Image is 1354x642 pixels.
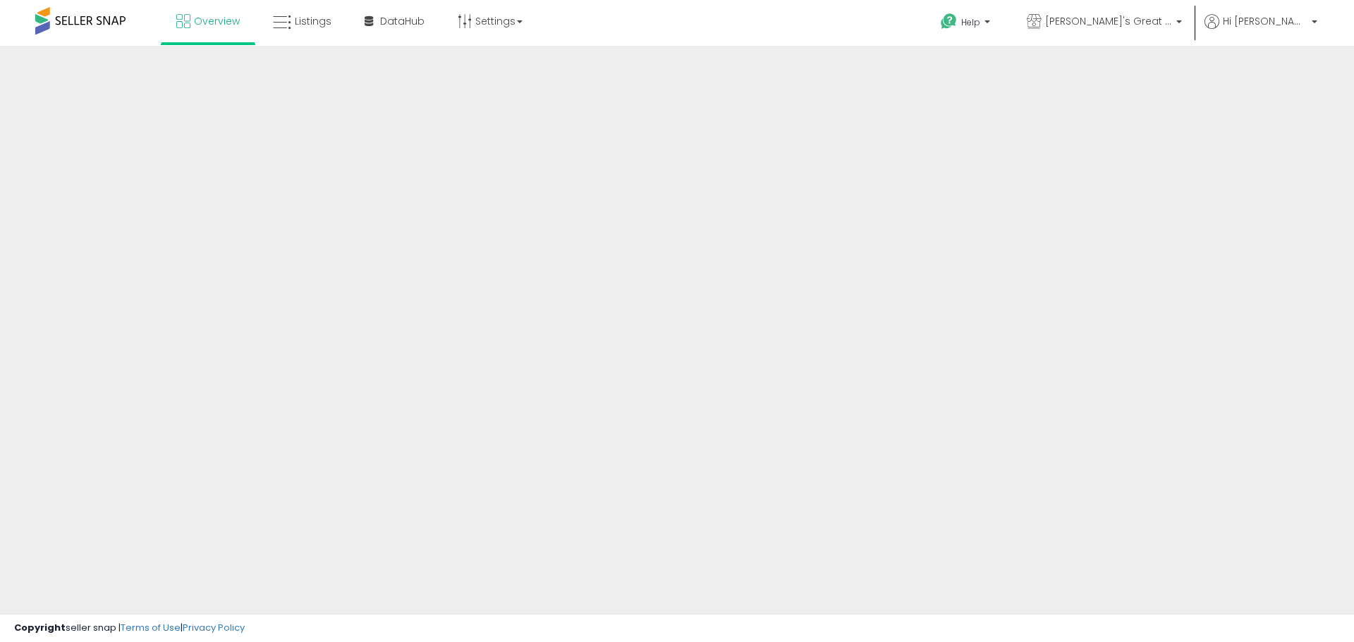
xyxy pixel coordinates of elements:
[380,14,425,28] span: DataHub
[14,622,245,635] div: seller snap | |
[940,13,958,30] i: Get Help
[295,14,331,28] span: Listings
[183,621,245,634] a: Privacy Policy
[961,16,980,28] span: Help
[1204,14,1317,46] a: Hi [PERSON_NAME]
[1045,14,1172,28] span: [PERSON_NAME]'s Great Goods
[929,2,1004,46] a: Help
[121,621,181,634] a: Terms of Use
[194,14,240,28] span: Overview
[14,621,66,634] strong: Copyright
[1223,14,1307,28] span: Hi [PERSON_NAME]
